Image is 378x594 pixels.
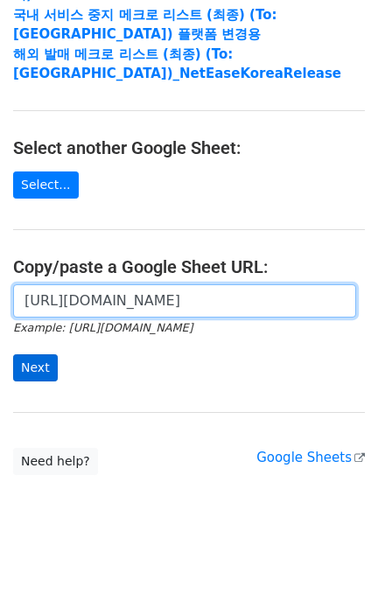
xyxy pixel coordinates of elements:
a: 해외 발매 메크로 리스트 (최종) (To: [GEOGRAPHIC_DATA])_NetEaseKoreaRelease [13,46,341,82]
input: Paste your Google Sheet URL here [13,284,356,318]
h4: Copy/paste a Google Sheet URL: [13,256,365,277]
small: Example: [URL][DOMAIN_NAME] [13,321,192,334]
h4: Select another Google Sheet: [13,137,365,158]
a: Need help? [13,448,98,475]
input: Next [13,354,58,381]
a: Select... [13,171,79,199]
iframe: Chat Widget [290,510,378,594]
a: 국내 서비스 중지 메크로 리스트 (최종) (To:[GEOGRAPHIC_DATA]) 플랫폼 변경용 [13,7,276,43]
a: Google Sheets [256,450,365,465]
